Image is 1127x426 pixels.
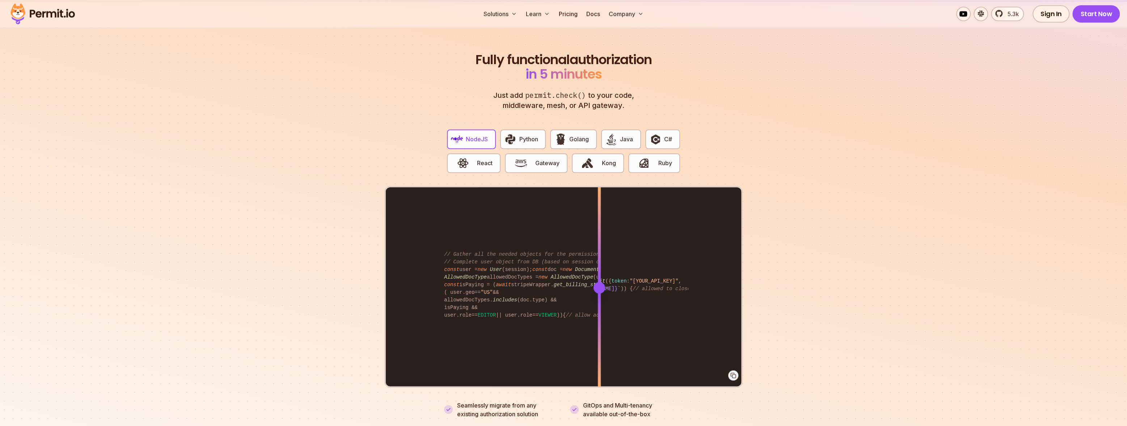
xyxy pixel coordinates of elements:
[1003,9,1019,18] span: 5.3k
[583,401,652,418] p: GitOps and Multi-tenancy available out-of-the-box
[444,274,487,280] span: AllowedDocType
[444,259,684,264] span: // Complete user object from DB (based on session object, only 3 DB queries...)
[532,266,548,272] span: const
[504,133,516,145] img: Python
[575,266,599,272] span: Document
[1072,5,1120,22] a: Start Now
[478,312,496,318] span: EDITOR
[457,157,469,169] img: React
[515,157,527,169] img: Gateway
[620,135,633,143] span: Java
[605,133,617,145] img: Java
[485,90,642,110] p: Just add to your code, middleware, mesh, or API gateway.
[523,7,553,21] button: Learn
[1033,5,1070,22] a: Sign In
[523,90,588,101] span: permit.check()
[991,7,1024,21] a: 5.3k
[583,7,603,21] a: Docs
[633,285,709,291] span: // allowed to close issue
[444,251,617,257] span: // Gather all the needed objects for the permission check
[466,135,488,143] span: NodeJS
[532,297,545,302] span: type
[478,266,487,272] span: new
[566,312,611,318] span: // allow access
[481,289,493,295] span: "US"
[581,157,594,169] img: Kong
[451,133,463,145] img: NodeJS
[465,289,474,295] span: geo
[459,312,472,318] span: role
[554,133,567,145] img: Golang
[490,266,502,272] span: User
[664,135,672,143] span: C#
[474,53,653,82] h2: authorization
[525,65,602,83] span: in 5 minutes
[457,401,557,418] p: Seamlessly migrate from any existing authorization solution
[569,135,589,143] span: Golang
[477,159,493,167] span: React
[649,133,662,145] img: C#
[496,281,511,287] span: await
[7,1,78,26] img: Permit logo
[444,281,459,287] span: const
[563,266,572,272] span: new
[658,159,672,167] span: Ruby
[630,278,678,284] span: "[YOUR_API_KEY]"
[605,7,646,21] button: Company
[519,135,538,143] span: Python
[554,281,608,287] span: get_billing_status
[439,245,688,325] code: user = (session); doc = ( , , session. ); allowedDocTypes = (user. ); isPaying = ( stripeWrapper....
[550,274,593,280] span: AllowedDocType
[535,159,560,167] span: Gateway
[556,7,580,21] a: Pricing
[444,266,459,272] span: const
[611,278,626,284] span: token
[539,274,548,280] span: new
[520,312,532,318] span: role
[476,53,570,67] span: Fully functional
[539,312,557,318] span: VIEWER
[638,157,650,169] img: Ruby
[493,297,517,302] span: includes
[602,159,616,167] span: Kong
[480,7,520,21] button: Solutions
